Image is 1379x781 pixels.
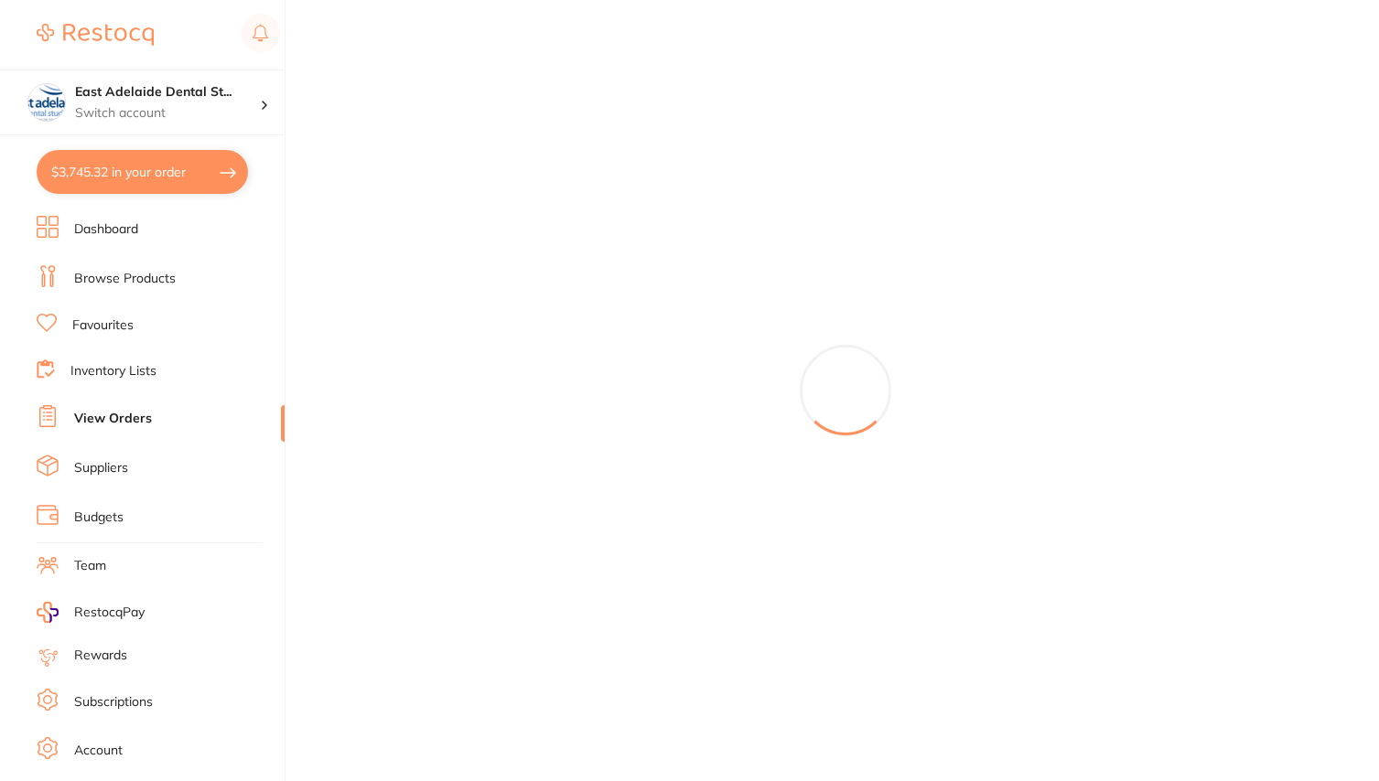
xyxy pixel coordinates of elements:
[74,604,145,622] span: RestocqPay
[74,742,123,760] a: Account
[37,602,59,623] img: RestocqPay
[74,410,152,428] a: View Orders
[74,459,128,477] a: Suppliers
[74,557,106,575] a: Team
[37,24,154,46] img: Restocq Logo
[37,14,154,56] a: Restocq Logo
[37,150,248,194] button: $3,745.32 in your order
[74,508,124,527] a: Budgets
[72,316,134,335] a: Favourites
[75,83,260,102] h4: East Adelaide Dental Studio
[74,270,176,288] a: Browse Products
[37,602,145,623] a: RestocqPay
[74,220,138,239] a: Dashboard
[74,693,153,711] a: Subscriptions
[75,104,260,123] p: Switch account
[70,362,156,380] a: Inventory Lists
[74,647,127,665] a: Rewards
[28,84,65,121] img: East Adelaide Dental Studio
